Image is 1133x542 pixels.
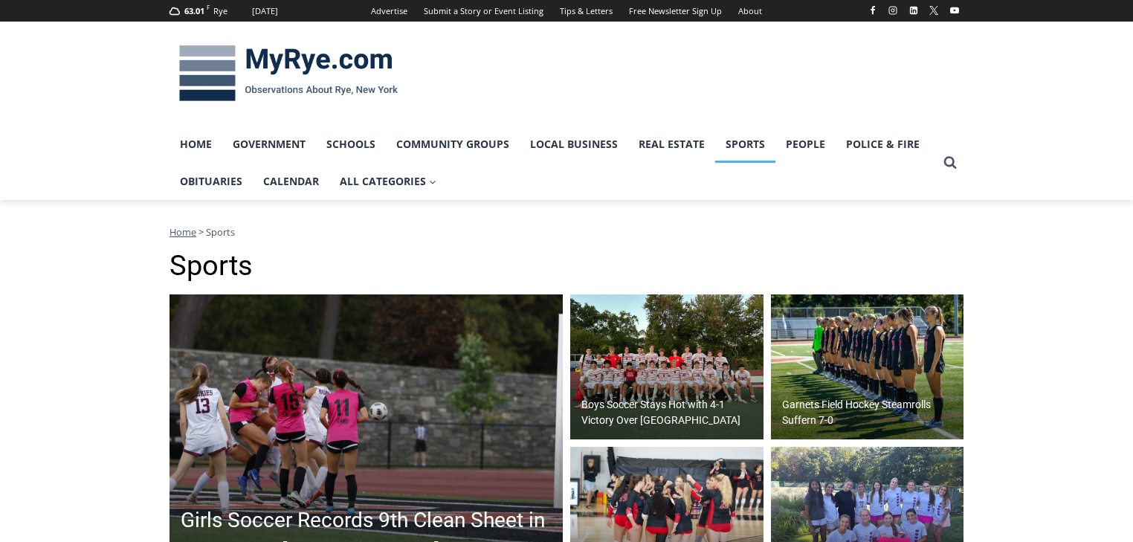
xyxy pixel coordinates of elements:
[946,1,963,19] a: YouTube
[170,249,963,283] h1: Sports
[170,126,222,163] a: Home
[782,397,961,428] h2: Garnets Field Hockey Steamrolls Suffern 7-0
[170,35,407,112] img: MyRye.com
[170,225,196,239] a: Home
[316,126,386,163] a: Schools
[581,397,760,428] h2: Boys Soccer Stays Hot with 4-1 Victory Over [GEOGRAPHIC_DATA]
[884,1,902,19] a: Instagram
[775,126,836,163] a: People
[905,1,923,19] a: Linkedin
[329,163,447,200] a: All Categories
[715,126,775,163] a: Sports
[340,173,436,190] span: All Categories
[222,126,316,163] a: Government
[252,4,278,18] div: [DATE]
[771,294,964,440] img: (PHOTO: The Rye Field Hockey team lined up before a game on September 20, 2025. Credit: Maureen T...
[771,294,964,440] a: Garnets Field Hockey Steamrolls Suffern 7-0
[184,5,204,16] span: 63.01
[170,126,937,201] nav: Primary Navigation
[213,4,227,18] div: Rye
[570,294,764,440] img: (PHOTO: The Rye Boys Soccer team from their win on October 6, 2025. Credit: Daniela Arredondo.)
[925,1,943,19] a: X
[206,225,235,239] span: Sports
[170,225,963,239] nav: Breadcrumbs
[864,1,882,19] a: Facebook
[836,126,930,163] a: Police & Fire
[628,126,715,163] a: Real Estate
[937,149,963,176] button: View Search Form
[170,163,253,200] a: Obituaries
[198,225,204,239] span: >
[520,126,628,163] a: Local Business
[386,126,520,163] a: Community Groups
[253,163,329,200] a: Calendar
[207,3,210,11] span: F
[570,294,764,440] a: Boys Soccer Stays Hot with 4-1 Victory Over [GEOGRAPHIC_DATA]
